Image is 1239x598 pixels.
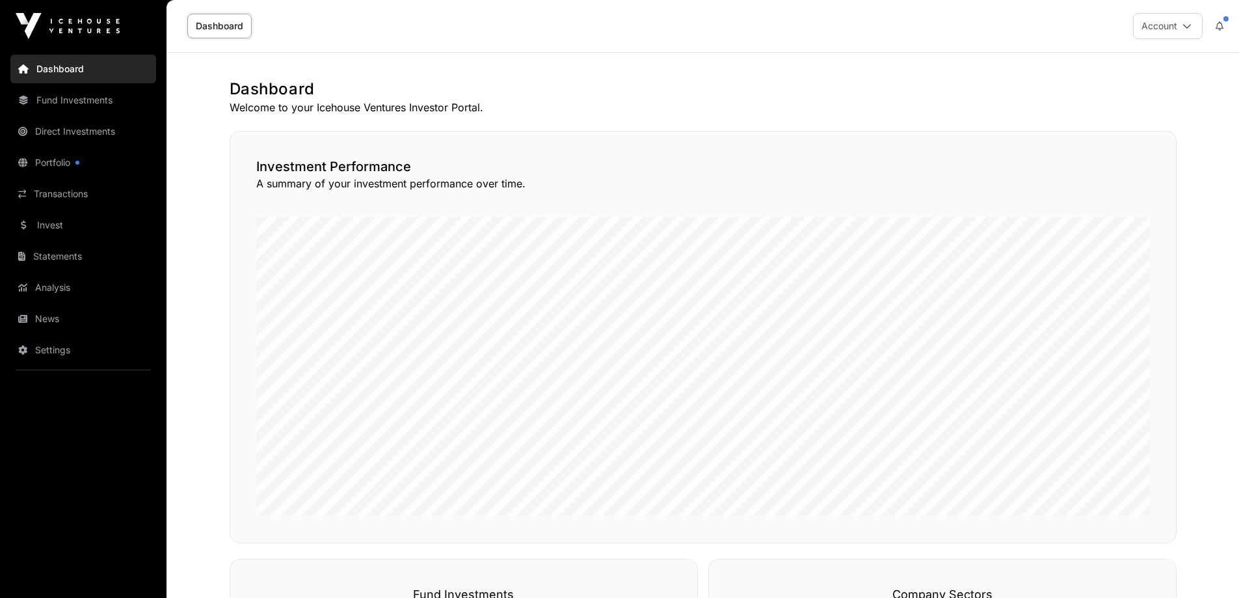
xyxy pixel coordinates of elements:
a: Portfolio [10,148,156,177]
img: Icehouse Ventures Logo [16,13,120,39]
a: Dashboard [187,14,252,38]
a: Analysis [10,273,156,302]
a: Settings [10,336,156,364]
a: Direct Investments [10,117,156,146]
a: News [10,305,156,333]
a: Statements [10,242,156,271]
a: Fund Investments [10,86,156,115]
p: Welcome to your Icehouse Ventures Investor Portal. [230,100,1177,115]
a: Invest [10,211,156,239]
a: Dashboard [10,55,156,83]
h2: Investment Performance [256,157,1150,176]
a: Transactions [10,180,156,208]
h1: Dashboard [230,79,1177,100]
p: A summary of your investment performance over time. [256,176,1150,191]
iframe: Chat Widget [1174,536,1239,598]
button: Account [1133,13,1203,39]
